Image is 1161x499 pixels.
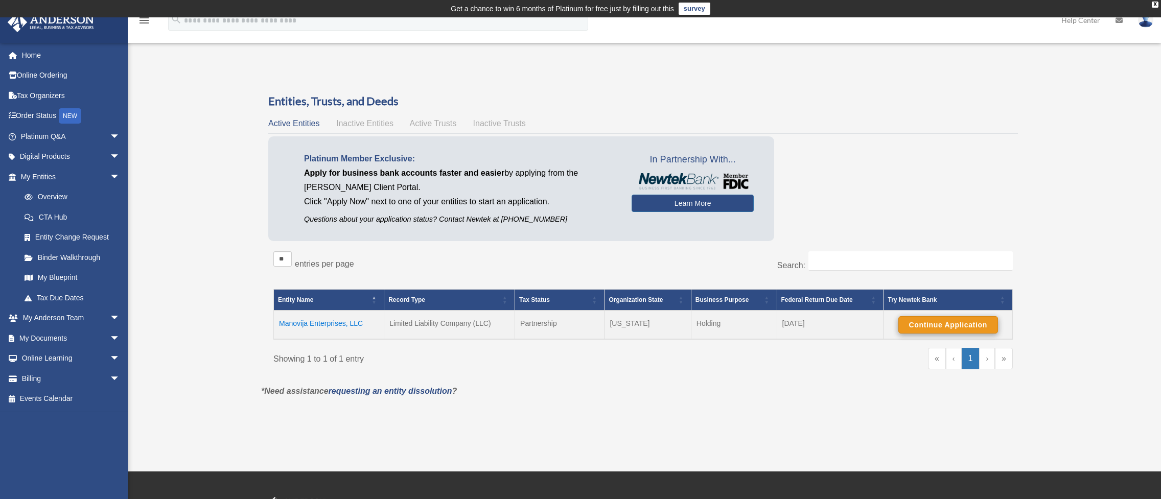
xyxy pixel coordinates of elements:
[304,213,616,226] p: Questions about your application status? Contact Newtek at [PHONE_NUMBER]
[7,328,135,348] a: My Documentsarrow_drop_down
[473,119,526,128] span: Inactive Trusts
[304,166,616,195] p: by applying from the [PERSON_NAME] Client Portal.
[138,18,150,27] a: menu
[329,387,452,395] a: requesting an entity dissolution
[410,119,457,128] span: Active Trusts
[384,289,515,311] th: Record Type: Activate to sort
[388,296,425,303] span: Record Type
[7,45,135,65] a: Home
[637,173,749,189] img: NewtekBankLogoSM.png
[14,227,130,248] a: Entity Change Request
[110,348,130,369] span: arrow_drop_down
[691,311,777,339] td: Holding
[14,247,130,268] a: Binder Walkthrough
[979,348,995,369] a: Next
[14,268,130,288] a: My Blueprint
[451,3,674,15] div: Get a chance to win 6 months of Platinum for free just by filling out this
[695,296,749,303] span: Business Purpose
[304,195,616,209] p: Click "Apply Now" next to one of your entities to start an application.
[14,288,130,308] a: Tax Due Dates
[898,316,998,334] button: Continue Application
[171,14,182,25] i: search
[268,119,319,128] span: Active Entities
[295,259,354,268] label: entries per page
[110,308,130,329] span: arrow_drop_down
[632,152,754,168] span: In Partnership With...
[884,289,1013,311] th: Try Newtek Bank : Activate to sort
[110,368,130,389] span: arrow_drop_down
[928,348,946,369] a: First
[946,348,962,369] a: Previous
[962,348,980,369] a: 1
[5,12,97,32] img: Anderson Advisors Platinum Portal
[261,387,457,395] em: *Need assistance ?
[336,119,393,128] span: Inactive Entities
[384,311,515,339] td: Limited Liability Company (LLC)
[304,169,504,177] span: Apply for business bank accounts faster and easier
[679,3,710,15] a: survey
[274,311,384,339] td: Manovija Enterprises, LLC
[632,195,754,212] a: Learn More
[777,261,805,270] label: Search:
[7,308,135,328] a: My Anderson Teamarrow_drop_down
[14,207,130,227] a: CTA Hub
[274,289,384,311] th: Entity Name: Activate to invert sorting
[777,289,884,311] th: Federal Return Due Date: Activate to sort
[110,147,130,168] span: arrow_drop_down
[59,108,81,124] div: NEW
[7,106,135,127] a: Order StatusNEW
[278,296,313,303] span: Entity Name
[691,289,777,311] th: Business Purpose: Activate to sort
[781,296,853,303] span: Federal Return Due Date
[515,311,605,339] td: Partnership
[605,311,691,339] td: [US_STATE]
[609,296,663,303] span: Organization State
[7,85,135,106] a: Tax Organizers
[138,14,150,27] i: menu
[7,167,130,187] a: My Entitiesarrow_drop_down
[777,311,884,339] td: [DATE]
[1138,13,1153,28] img: User Pic
[519,296,550,303] span: Tax Status
[888,294,997,306] div: Try Newtek Bank
[7,368,135,389] a: Billingarrow_drop_down
[7,65,135,86] a: Online Ordering
[110,126,130,147] span: arrow_drop_down
[995,348,1013,369] a: Last
[7,348,135,369] a: Online Learningarrow_drop_down
[14,187,125,207] a: Overview
[605,289,691,311] th: Organization State: Activate to sort
[7,147,135,167] a: Digital Productsarrow_drop_down
[515,289,605,311] th: Tax Status: Activate to sort
[304,152,616,166] p: Platinum Member Exclusive:
[273,348,636,366] div: Showing 1 to 1 of 1 entry
[268,93,1018,109] h3: Entities, Trusts, and Deeds
[7,389,135,409] a: Events Calendar
[7,126,135,147] a: Platinum Q&Aarrow_drop_down
[110,328,130,349] span: arrow_drop_down
[110,167,130,187] span: arrow_drop_down
[1152,2,1158,8] div: close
